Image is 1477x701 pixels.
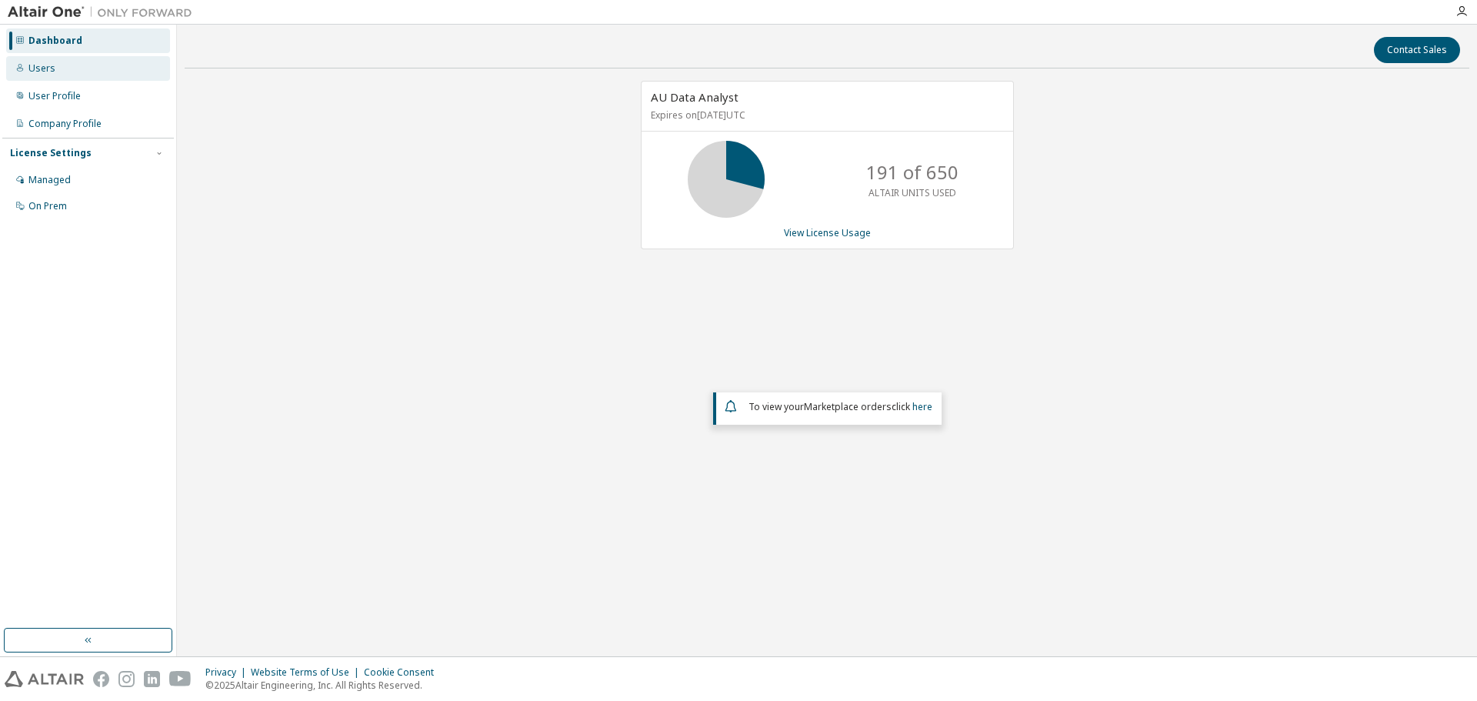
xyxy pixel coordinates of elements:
div: Company Profile [28,118,102,130]
div: User Profile [28,90,81,102]
p: © 2025 Altair Engineering, Inc. All Rights Reserved. [205,679,443,692]
a: here [912,400,932,413]
img: youtube.svg [169,671,192,687]
div: On Prem [28,200,67,212]
div: License Settings [10,147,92,159]
img: Altair One [8,5,200,20]
img: altair_logo.svg [5,671,84,687]
img: linkedin.svg [144,671,160,687]
span: To view your click [749,400,932,413]
p: 191 of 650 [866,159,959,185]
span: AU Data Analyst [651,89,738,105]
em: Marketplace orders [804,400,892,413]
img: facebook.svg [93,671,109,687]
div: Website Terms of Use [251,666,364,679]
p: ALTAIR UNITS USED [869,186,956,199]
img: instagram.svg [118,671,135,687]
a: View License Usage [784,226,871,239]
p: Expires on [DATE] UTC [651,108,1000,122]
div: Privacy [205,666,251,679]
div: Cookie Consent [364,666,443,679]
div: Dashboard [28,35,82,47]
div: Users [28,62,55,75]
button: Contact Sales [1374,37,1460,63]
div: Managed [28,174,71,186]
